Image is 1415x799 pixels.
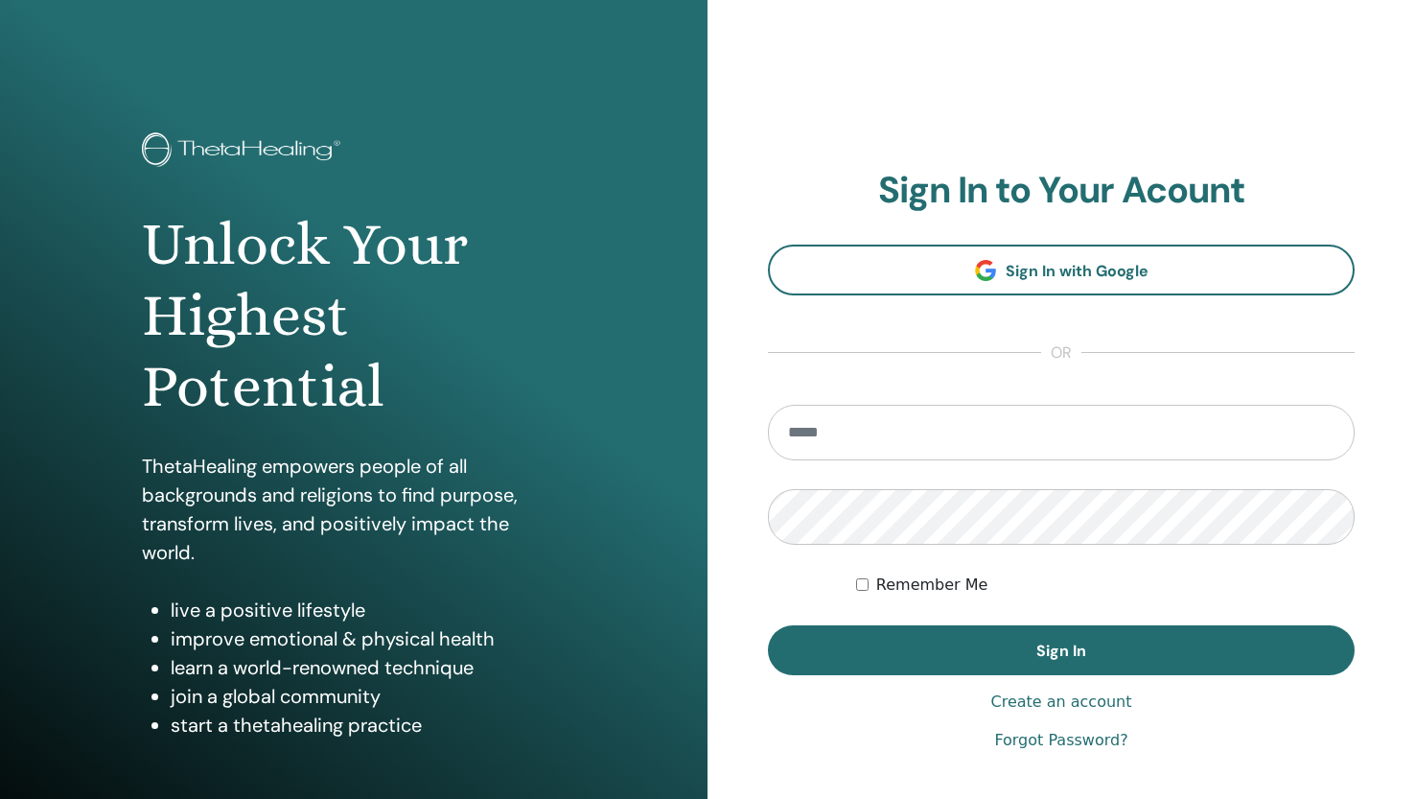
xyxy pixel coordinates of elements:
[856,574,1355,597] div: Keep me authenticated indefinitely or until I manually logout
[171,653,566,682] li: learn a world-renowned technique
[876,574,988,597] label: Remember Me
[1041,341,1081,364] span: or
[1036,641,1086,661] span: Sign In
[1006,261,1148,281] span: Sign In with Google
[768,625,1355,675] button: Sign In
[142,452,566,567] p: ThetaHealing empowers people of all backgrounds and religions to find purpose, transform lives, a...
[142,209,566,423] h1: Unlock Your Highest Potential
[171,596,566,624] li: live a positive lifestyle
[768,169,1355,213] h2: Sign In to Your Acount
[990,691,1131,714] a: Create an account
[768,245,1355,295] a: Sign In with Google
[171,624,566,653] li: improve emotional & physical health
[171,711,566,740] li: start a thetahealing practice
[171,682,566,711] li: join a global community
[994,729,1127,752] a: Forgot Password?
